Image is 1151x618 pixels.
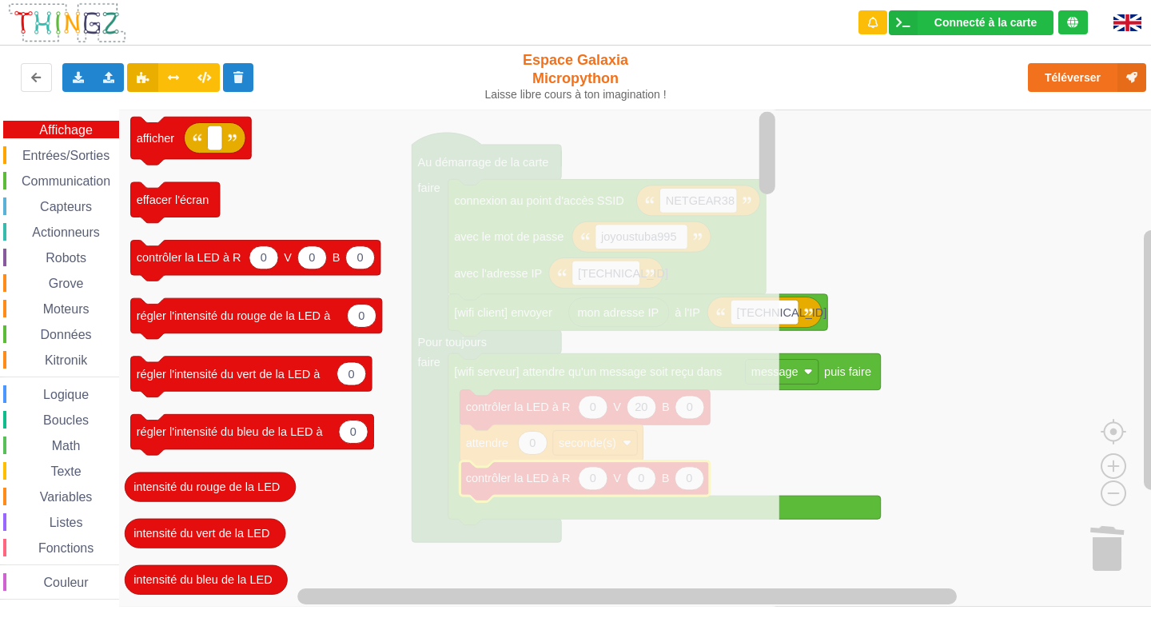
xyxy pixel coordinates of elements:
[41,413,91,427] span: Boucles
[284,251,292,264] text: V
[478,51,674,102] div: Espace Galaxia Micropython
[889,10,1053,35] div: Ta base fonctionne bien !
[1113,14,1141,31] img: gb.png
[350,425,356,438] text: 0
[41,388,91,401] span: Logique
[736,306,826,319] text: [TECHNICAL_ID]
[19,174,113,188] span: Communication
[50,439,83,453] span: Math
[1058,10,1088,34] div: Tu es connecté au serveur de création de Thingz
[42,353,90,367] span: Kitronik
[358,309,364,322] text: 0
[133,480,280,493] text: intensité du rouge de la LED
[38,328,94,341] span: Données
[137,193,209,206] text: effacer l'écran
[37,123,94,137] span: Affichage
[348,368,355,381] text: 0
[309,251,315,264] text: 0
[133,573,273,586] text: intensité du bleu de la LED
[47,516,86,529] span: Listes
[137,368,321,381] text: régler l'intensité du vert de la LED à
[751,365,799,378] text: message
[46,277,86,290] span: Grove
[137,425,324,438] text: régler l'intensité du bleu de la LED à
[1028,63,1146,92] button: Téléverser
[333,251,341,264] text: B
[133,527,269,540] text: intensité du vert de la LED
[38,490,95,504] span: Variables
[43,251,89,265] span: Robots
[824,365,871,378] text: puis faire
[137,309,331,322] text: régler l'intensité du rouge de la LED à
[41,302,92,316] span: Moteurs
[478,88,674,102] div: Laisse libre cours à ton imagination !
[137,251,241,264] text: contrôler la LED à R
[934,17,1037,28] div: Connecté à la carte
[261,251,267,264] text: 0
[48,464,83,478] span: Texte
[42,576,91,589] span: Couleur
[20,149,112,162] span: Entrées/Sorties
[137,132,175,145] text: afficher
[7,2,127,44] img: thingz_logo.png
[30,225,102,239] span: Actionneurs
[38,200,94,213] span: Capteurs
[356,251,363,264] text: 0
[36,541,96,555] span: Fonctions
